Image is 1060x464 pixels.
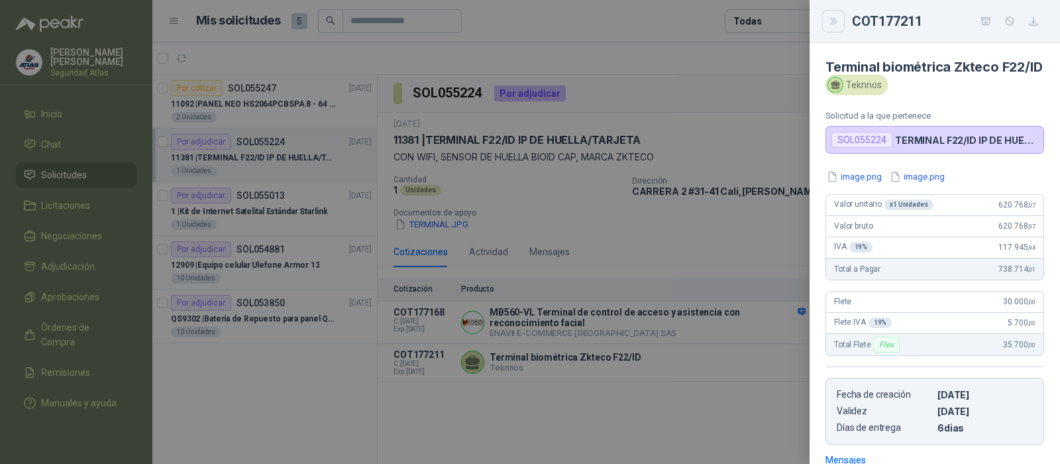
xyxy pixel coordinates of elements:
p: 6 dias [937,422,1033,434]
p: Validez [837,406,932,417]
span: ,94 [1028,244,1035,251]
span: ,07 [1028,202,1035,209]
p: Fecha de creación [837,389,932,400]
button: image.png [825,170,883,184]
span: ,00 [1028,341,1035,349]
span: 30.000 [1003,297,1035,306]
span: ,00 [1028,298,1035,306]
p: [DATE] [937,389,1033,400]
button: image.png [888,170,946,184]
span: Valor bruto [834,221,873,231]
span: ,00 [1028,319,1035,327]
span: 5.700 [1008,318,1035,327]
div: Teknnos [825,75,888,95]
span: 35.700 [1003,340,1035,349]
span: 620.768 [998,200,1035,209]
span: Total a Pagar [834,264,880,274]
div: SOL055224 [831,132,892,148]
span: ,01 [1028,266,1035,273]
span: IVA [834,242,873,253]
div: Flex [873,337,899,353]
p: Solicitud a la que pertenece [825,111,1044,121]
div: COT177211 [852,11,1044,32]
span: 117.945 [998,243,1035,252]
span: 620.768 [998,221,1035,231]
p: Días de entrega [837,422,932,434]
span: Total Flete [834,337,902,353]
h4: Terminal biométrica Zkteco F22/ID [825,59,1044,75]
span: 738.714 [998,264,1035,274]
button: Close [825,13,841,29]
p: [DATE] [937,406,1033,417]
p: TERMINAL F22/ID IP DE HUELLA/TARJETA [895,135,1038,146]
div: 19 % [869,318,892,328]
span: Flete IVA [834,318,892,328]
div: 19 % [849,242,873,253]
span: Flete [834,297,851,306]
span: ,07 [1028,223,1035,230]
span: Valor unitario [834,200,933,210]
div: x 1 Unidades [884,200,933,210]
